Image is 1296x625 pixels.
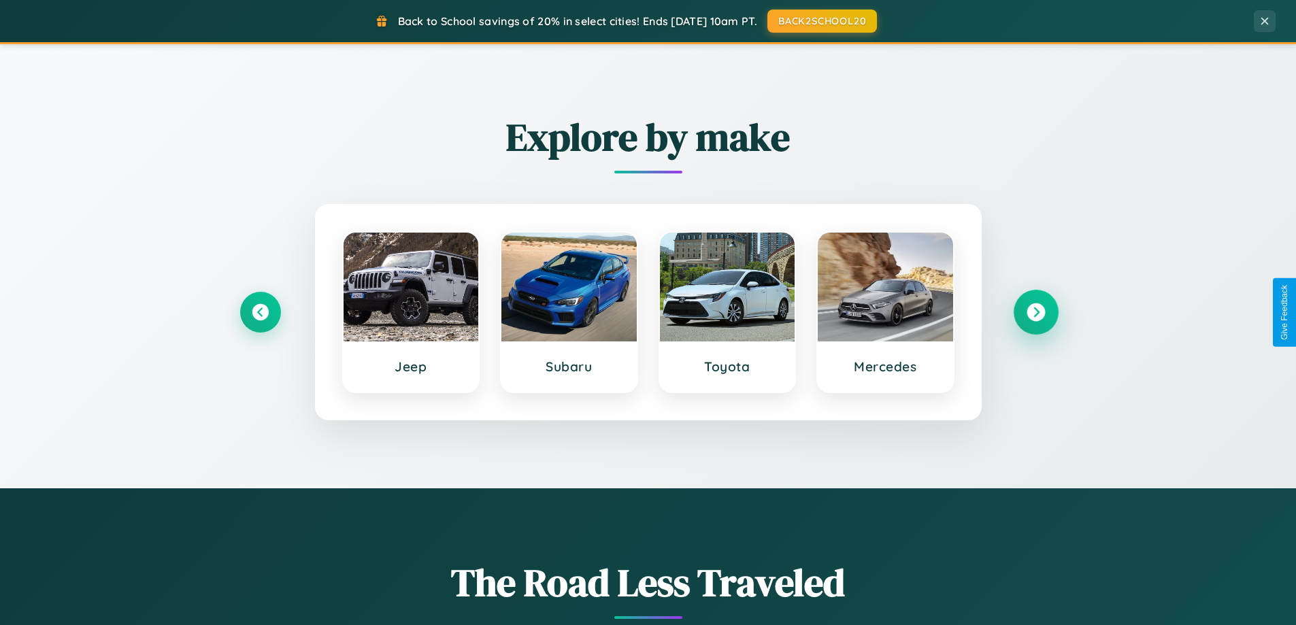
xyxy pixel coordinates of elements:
[240,556,1057,609] h1: The Road Less Traveled
[674,358,782,375] h3: Toyota
[831,358,940,375] h3: Mercedes
[515,358,623,375] h3: Subaru
[240,111,1057,163] h2: Explore by make
[767,10,877,33] button: BACK2SCHOOL20
[1280,285,1289,340] div: Give Feedback
[357,358,465,375] h3: Jeep
[398,14,757,28] span: Back to School savings of 20% in select cities! Ends [DATE] 10am PT.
